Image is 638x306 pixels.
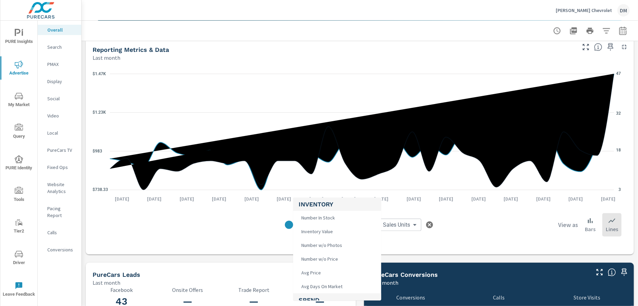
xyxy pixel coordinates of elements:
span: Avg Price [299,268,322,277]
span: Number w/o Photos [299,240,344,250]
span: Inventory Value [299,227,334,236]
span: Number w/o Price [299,254,339,264]
span: Number In Stock [299,213,336,223]
span: Avg Days On Market [299,282,344,291]
h5: Inventory [299,197,376,211]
